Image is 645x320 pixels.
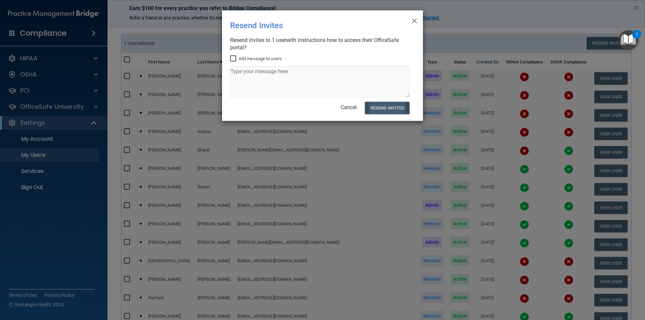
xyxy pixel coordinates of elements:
a: Cancel [341,104,357,110]
div: Resend Invites [230,16,387,35]
input: Add message to users [230,56,238,61]
div: Resend invites to 1 user with instructions how to access their OfficeSafe portal? [230,37,410,51]
button: Open Resource Center, 1 new notification [618,30,638,50]
div: 1 [636,34,638,43]
iframe: Drift Widget Chat Controller [529,272,637,299]
span: × [412,13,418,27]
label: Add message to users [230,55,282,63]
button: Resend Invites [365,102,410,114]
